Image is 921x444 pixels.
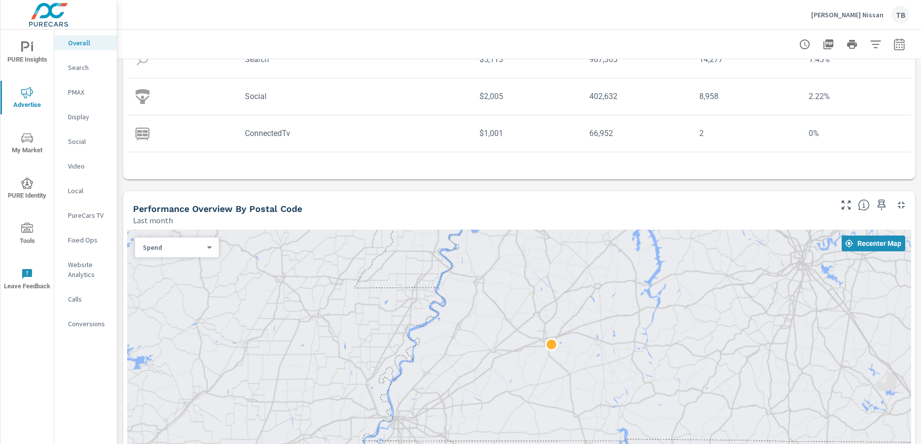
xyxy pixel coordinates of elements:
[68,319,109,329] p: Conversions
[54,183,117,198] div: Local
[581,121,691,146] td: 66,952
[133,204,302,214] h5: Performance Overview By Postal Code
[3,41,51,66] span: PURE Insights
[3,87,51,111] span: Advertise
[691,121,801,146] td: 2
[842,34,862,54] button: Print Report
[893,197,909,213] button: Minimize Widget
[891,6,909,24] div: TB
[472,121,581,146] td: $1,001
[54,257,117,282] div: Website Analytics
[691,47,801,72] td: 14,277
[472,47,581,72] td: $5,113
[54,134,117,149] div: Social
[54,60,117,75] div: Search
[135,126,150,141] img: icon-connectedtv.svg
[858,199,870,211] span: Understand performance data by postal code. Individual postal codes can be selected and expanded ...
[801,84,911,109] td: 2.22%
[68,260,109,279] p: Website Analytics
[237,84,472,109] td: Social
[68,112,109,122] p: Display
[237,47,472,72] td: Search
[874,197,889,213] span: Save this to your personalized report
[3,132,51,156] span: My Market
[811,10,884,19] p: [PERSON_NAME] Nissan
[581,47,691,72] td: 987,365
[842,236,905,251] button: Recenter Map
[68,63,109,72] p: Search
[135,52,150,67] img: icon-search.svg
[68,38,109,48] p: Overall
[54,208,117,223] div: PureCars TV
[846,239,901,248] span: Recenter Map
[581,84,691,109] td: 402,632
[801,121,911,146] td: 0%
[801,47,911,72] td: 1.45%
[54,35,117,50] div: Overall
[237,121,472,146] td: ConnectedTv
[54,159,117,173] div: Video
[0,30,54,302] div: nav menu
[3,177,51,202] span: PURE Identity
[68,186,109,196] p: Local
[54,85,117,100] div: PMAX
[143,243,203,252] p: Spend
[3,268,51,292] span: Leave Feedback
[838,197,854,213] button: Make Fullscreen
[889,34,909,54] button: Select Date Range
[54,233,117,247] div: Fixed Ops
[68,294,109,304] p: Calls
[54,109,117,124] div: Display
[68,161,109,171] p: Video
[472,84,581,109] td: $2,005
[135,89,150,104] img: icon-social.svg
[866,34,886,54] button: Apply Filters
[68,235,109,245] p: Fixed Ops
[68,87,109,97] p: PMAX
[68,210,109,220] p: PureCars TV
[819,34,838,54] button: "Export Report to PDF"
[54,292,117,307] div: Calls
[3,223,51,247] span: Tools
[54,316,117,331] div: Conversions
[68,137,109,146] p: Social
[133,214,173,226] p: Last month
[691,84,801,109] td: 8,958
[135,243,211,252] div: Spend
